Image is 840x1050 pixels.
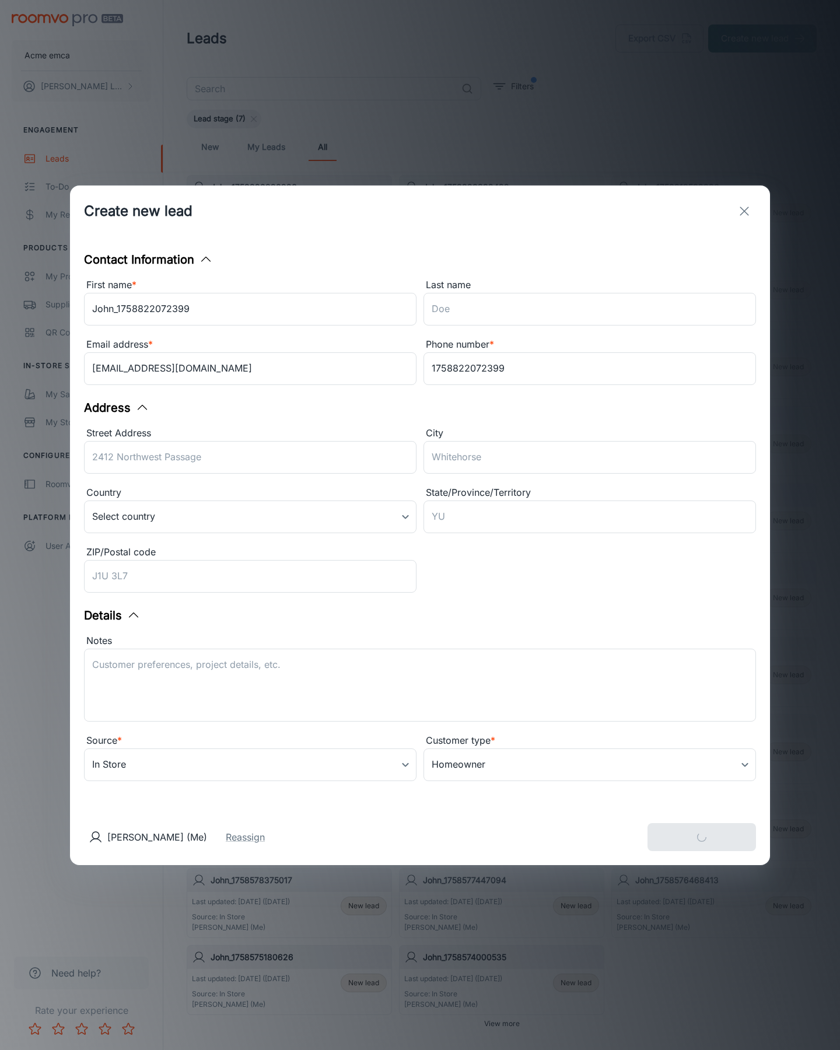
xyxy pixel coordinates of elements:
[84,633,756,649] div: Notes
[733,199,756,223] button: exit
[423,733,756,748] div: Customer type
[423,278,756,293] div: Last name
[84,607,141,624] button: Details
[84,733,416,748] div: Source
[423,748,756,781] div: Homeowner
[423,501,756,533] input: YU
[423,293,756,325] input: Doe
[84,293,416,325] input: John
[84,441,416,474] input: 2412 Northwest Passage
[226,830,265,844] button: Reassign
[423,337,756,352] div: Phone number
[84,426,416,441] div: Street Address
[84,337,416,352] div: Email address
[84,352,416,385] input: myname@example.com
[84,278,416,293] div: First name
[423,426,756,441] div: City
[84,545,416,560] div: ZIP/Postal code
[84,201,192,222] h1: Create new lead
[84,399,149,416] button: Address
[84,485,416,501] div: Country
[423,352,756,385] input: +1 439-123-4567
[84,251,213,268] button: Contact Information
[107,830,207,844] p: [PERSON_NAME] (Me)
[84,501,416,533] div: Select country
[423,441,756,474] input: Whitehorse
[84,560,416,593] input: J1U 3L7
[84,748,416,781] div: In Store
[423,485,756,501] div: State/Province/Territory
